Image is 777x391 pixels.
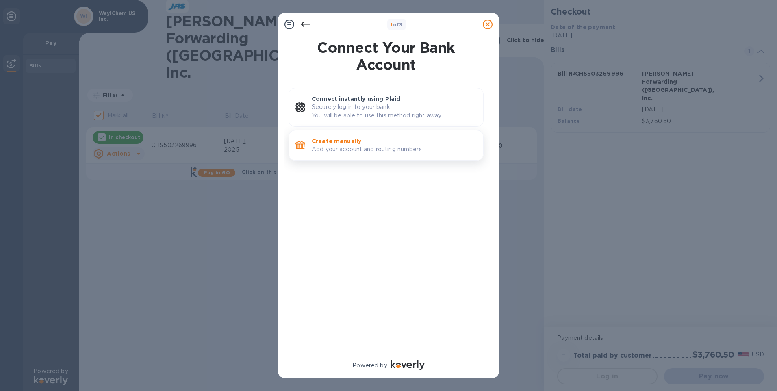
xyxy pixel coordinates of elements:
[285,39,487,73] h1: Connect Your Bank Account
[352,361,387,370] p: Powered by
[312,95,477,103] p: Connect instantly using Plaid
[391,360,425,370] img: Logo
[391,22,393,28] span: 1
[312,103,477,120] p: Securely log in to your bank. You will be able to use this method right away.
[391,22,403,28] b: of 3
[312,137,477,145] p: Create manually
[312,145,477,154] p: Add your account and routing numbers.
